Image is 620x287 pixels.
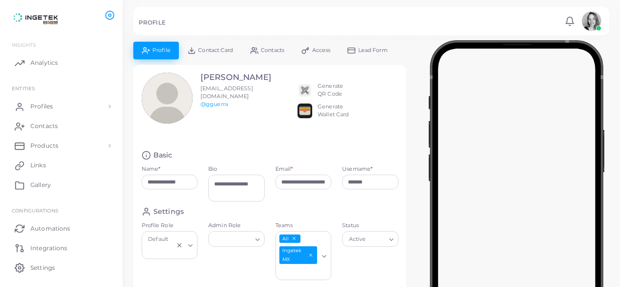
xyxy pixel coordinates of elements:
[261,48,284,53] span: Contacts
[275,222,332,230] label: Teams
[30,141,58,150] span: Products
[200,85,253,100] span: [EMAIL_ADDRESS][DOMAIN_NAME]
[7,258,115,277] a: Settings
[7,53,115,73] a: Analytics
[298,83,312,98] img: qr2.png
[347,235,367,245] span: Active
[146,246,174,257] input: Search for option
[7,175,115,195] a: Gallery
[342,231,398,247] div: Search for option
[7,238,115,258] a: Integrations
[12,85,35,91] span: ENTITIES
[208,165,265,173] label: Bio
[30,181,51,189] span: Gallery
[368,234,385,245] input: Search for option
[12,42,36,48] span: INSIGHTS
[142,231,198,259] div: Search for option
[139,19,166,26] h5: PROFILE
[153,207,184,216] h4: Settings
[142,222,198,230] label: Profile Role
[579,11,604,31] a: avatar
[582,11,601,31] img: avatar
[307,252,314,259] button: Deselect Ingetek MX
[7,156,115,175] a: Links
[198,48,233,53] span: Contact Card
[30,58,58,67] span: Analytics
[152,48,171,53] span: Profile
[200,101,228,107] a: @gguerra
[208,231,265,247] div: Search for option
[30,161,46,170] span: Links
[318,82,343,98] div: Generate QR Code
[30,263,55,272] span: Settings
[275,231,332,280] div: Search for option
[318,103,348,119] div: Generate Wallet Card
[279,246,318,264] span: Ingetek MX
[142,165,161,173] label: Name
[7,136,115,156] a: Products
[275,165,293,173] label: Email
[9,9,63,27] img: logo
[312,48,331,53] span: Access
[30,122,58,130] span: Contacts
[7,218,115,238] a: Automations
[208,222,265,230] label: Admin Role
[342,222,398,230] label: Status
[30,102,53,111] span: Profiles
[298,104,312,118] img: apple-wallet.png
[30,244,67,253] span: Integrations
[7,97,115,116] a: Profiles
[30,224,70,233] span: Automations
[291,235,298,242] button: Deselect All
[12,208,58,213] span: Configurations
[358,48,388,53] span: Lead Form
[176,241,183,249] button: Clear Selected
[147,235,170,244] span: Default
[153,151,173,160] h4: Basic
[342,165,372,173] label: Username
[200,73,272,82] h3: [PERSON_NAME]
[7,116,115,136] a: Contacts
[277,267,319,278] input: Search for option
[213,234,251,245] input: Search for option
[279,235,300,243] span: All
